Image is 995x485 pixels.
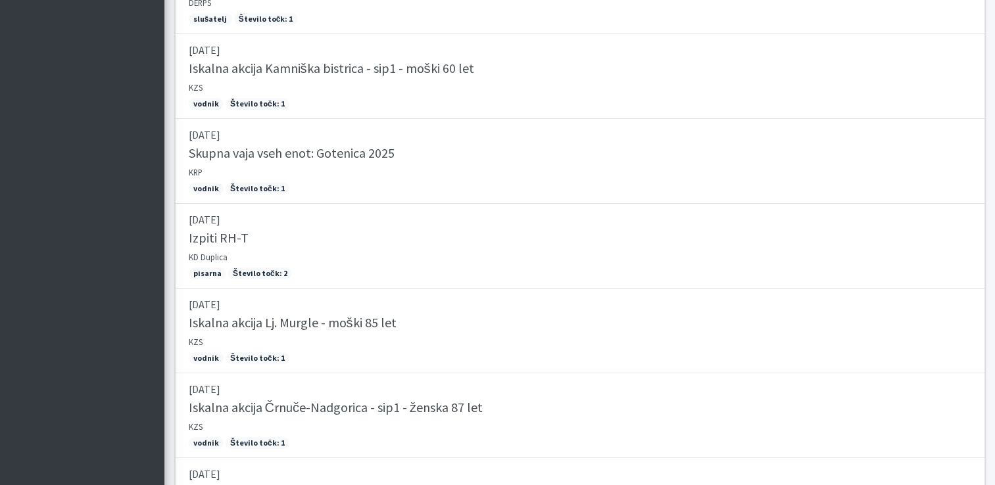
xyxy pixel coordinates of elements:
[228,267,292,279] span: Število točk: 2
[189,466,971,482] p: [DATE]
[189,352,224,364] span: vodnik
[189,127,971,143] p: [DATE]
[226,183,289,195] span: Število točk: 1
[175,34,985,119] a: [DATE] Iskalna akcija Kamniška bistrica - sip1 - moški 60 let KZS vodnik Število točk: 1
[189,212,971,227] p: [DATE]
[189,167,203,177] small: KRP
[175,119,985,204] a: [DATE] Skupna vaja vseh enot: Gotenica 2025 KRP vodnik Število točk: 1
[189,381,971,397] p: [DATE]
[189,42,971,58] p: [DATE]
[189,230,249,246] h5: Izpiti RH-T
[189,13,232,25] span: slušatelj
[189,98,224,110] span: vodnik
[234,13,298,25] span: Število točk: 1
[189,183,224,195] span: vodnik
[189,60,474,76] h5: Iskalna akcija Kamniška bistrica - sip1 - moški 60 let
[175,204,985,289] a: [DATE] Izpiti RH-T KD Duplica pisarna Število točk: 2
[226,352,289,364] span: Število točk: 1
[189,267,226,279] span: pisarna
[189,82,203,93] small: KZS
[175,289,985,373] a: [DATE] Iskalna akcija Lj. Murgle - moški 85 let KZS vodnik Število točk: 1
[189,296,971,312] p: [DATE]
[189,400,483,415] h5: Iskalna akcija Črnuče-Nadgorica - sip1 - ženska 87 let
[189,315,397,331] h5: Iskalna akcija Lj. Murgle - moški 85 let
[189,145,395,161] h5: Skupna vaja vseh enot: Gotenica 2025
[189,437,224,449] span: vodnik
[226,98,289,110] span: Število točk: 1
[175,373,985,458] a: [DATE] Iskalna akcija Črnuče-Nadgorica - sip1 - ženska 87 let KZS vodnik Število točk: 1
[189,421,203,432] small: KZS
[226,437,289,449] span: Število točk: 1
[189,336,203,347] small: KZS
[189,252,228,262] small: KD Duplica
